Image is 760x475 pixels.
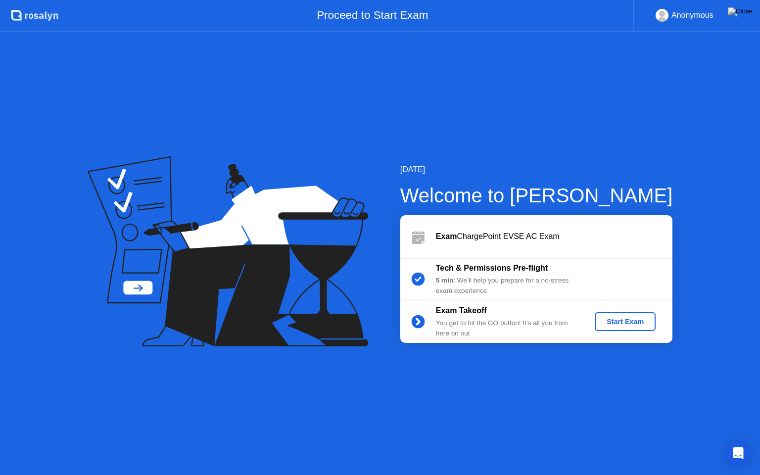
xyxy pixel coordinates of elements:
b: Exam [436,232,457,240]
div: You get to hit the GO button! It’s all you from here on out [436,318,578,338]
button: Start Exam [595,312,656,331]
div: [DATE] [400,164,673,176]
div: ChargePoint EVSE AC Exam [436,231,672,242]
b: Exam Takeoff [436,306,487,315]
img: Close [728,7,753,15]
div: Start Exam [599,318,652,326]
div: Welcome to [PERSON_NAME] [400,181,673,210]
div: : We’ll help you prepare for a no-stress exam experience [436,276,578,296]
b: 5 min [436,277,454,284]
div: Open Intercom Messenger [726,441,750,465]
div: Anonymous [671,9,713,22]
b: Tech & Permissions Pre-flight [436,264,548,272]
